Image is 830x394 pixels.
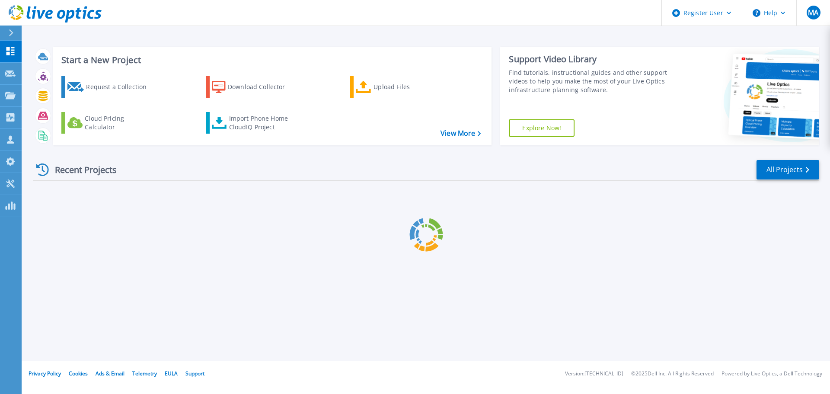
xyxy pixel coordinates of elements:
a: EULA [165,370,178,377]
a: Cookies [69,370,88,377]
div: Support Video Library [509,54,671,65]
a: Upload Files [350,76,446,98]
span: MA [808,9,818,16]
div: Cloud Pricing Calculator [85,114,154,131]
a: All Projects [757,160,819,179]
a: Telemetry [132,370,157,377]
a: Cloud Pricing Calculator [61,112,158,134]
div: Find tutorials, instructional guides and other support videos to help you make the most of your L... [509,68,671,94]
div: Upload Files [373,78,443,96]
li: © 2025 Dell Inc. All Rights Reserved [631,371,714,377]
li: Version: [TECHNICAL_ID] [565,371,623,377]
div: Download Collector [228,78,297,96]
div: Recent Projects [33,159,128,180]
a: Request a Collection [61,76,158,98]
div: Request a Collection [86,78,155,96]
li: Powered by Live Optics, a Dell Technology [721,371,822,377]
h3: Start a New Project [61,55,481,65]
a: Download Collector [206,76,302,98]
a: Privacy Policy [29,370,61,377]
a: View More [441,129,481,138]
a: Ads & Email [96,370,124,377]
div: Import Phone Home CloudIQ Project [229,114,297,131]
a: Explore Now! [509,119,575,137]
a: Support [185,370,204,377]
